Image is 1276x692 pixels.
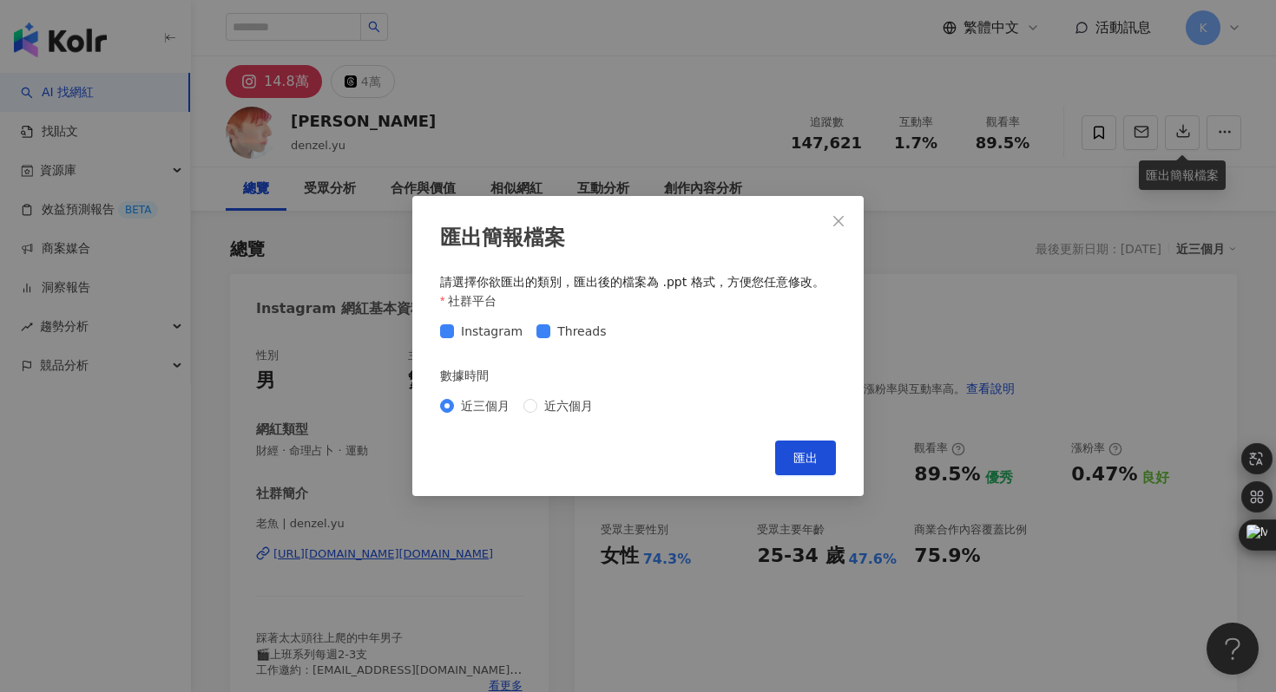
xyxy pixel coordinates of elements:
[550,322,613,341] span: Threads
[537,396,600,415] span: 近六個月
[440,291,510,310] label: 社群平台
[793,451,818,465] span: 匯出
[440,274,836,291] div: 請選擇你欲匯出的類別，匯出後的檔案為 .ppt 格式，方便您任意修改。
[454,396,516,415] span: 近三個月
[440,224,836,253] div: 匯出簡報檔案
[821,204,856,238] button: Close
[454,322,529,341] span: Instagram
[775,441,836,475] button: 匯出
[832,214,845,228] span: close
[440,366,501,385] label: 數據時間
